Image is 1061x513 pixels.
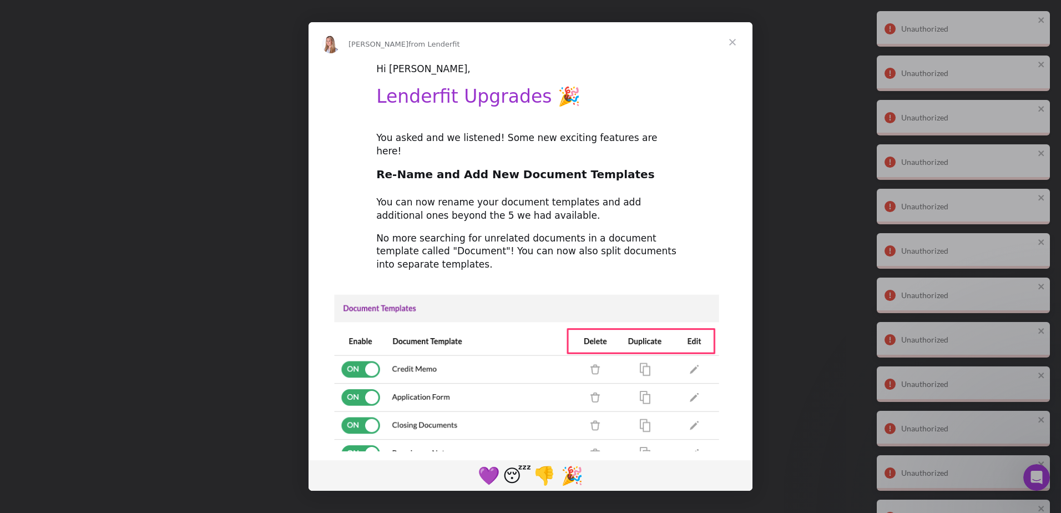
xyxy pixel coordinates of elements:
div: You asked and we listened! Some new exciting features are here! [376,132,685,158]
h2: Re-Name and Add New Document Templates [376,167,685,188]
div: Hi [PERSON_NAME], [376,63,685,76]
span: 😴 [503,465,531,486]
img: Profile image for Allison [322,36,340,53]
span: 🎉 [561,465,583,486]
span: 👎 [533,465,555,486]
span: Close [713,22,752,62]
div: You can now rename your document templates and add additional ones beyond the 5 we had available. [376,196,685,223]
span: 1 reaction [530,462,558,489]
div: No more searching for unrelated documents in a document template called "Document"! You can now a... [376,232,685,271]
span: [PERSON_NAME] [348,40,408,48]
span: from Lenderfit [408,40,460,48]
span: sleeping reaction [503,462,530,489]
span: tada reaction [558,462,586,489]
span: 💜 [478,465,500,486]
h1: Lenderfit Upgrades 🎉 [376,85,685,115]
span: purple heart reaction [475,462,503,489]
